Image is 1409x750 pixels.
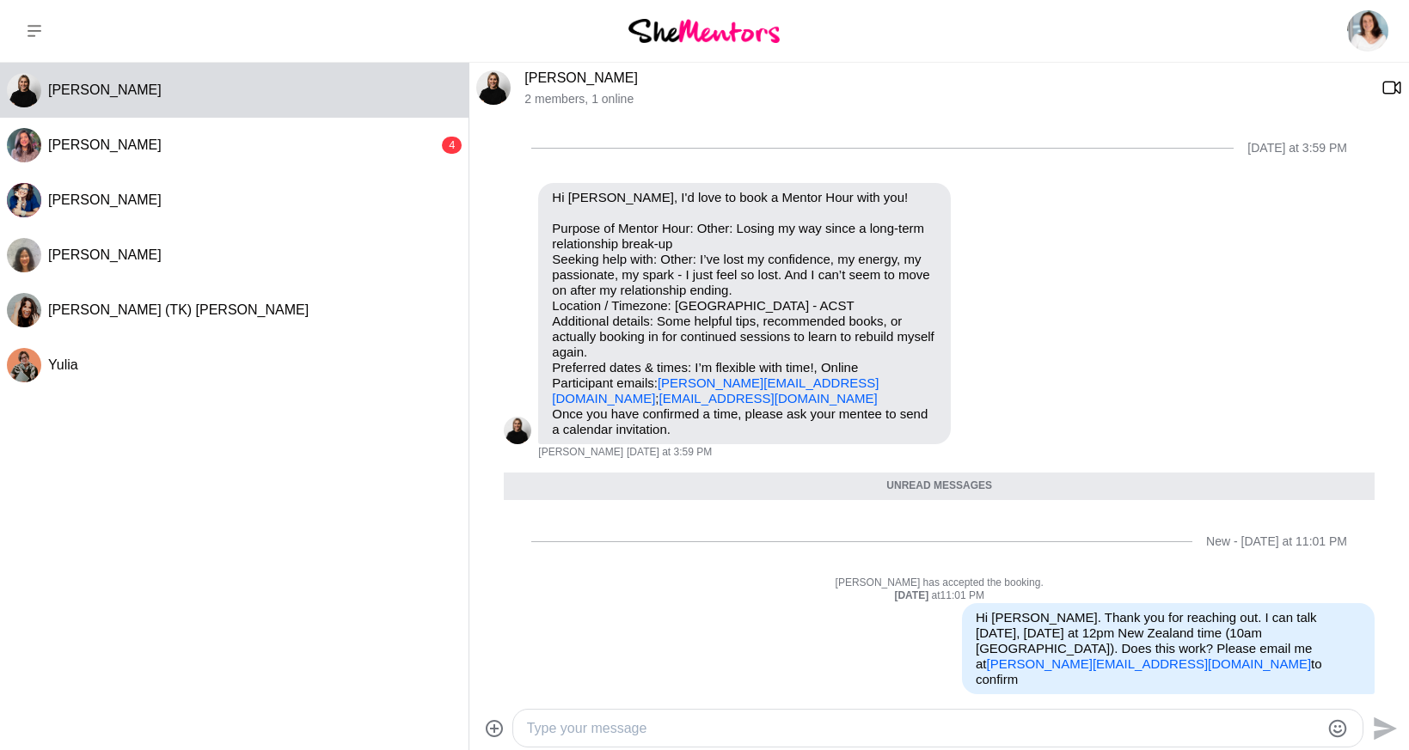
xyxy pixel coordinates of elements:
[1363,709,1402,747] button: Send
[552,190,937,205] p: Hi [PERSON_NAME], I'd love to book a Mentor Hour with you!
[504,473,1375,500] div: Unread messages
[628,19,780,42] img: She Mentors Logo
[7,293,41,327] div: Taliah-Kate (TK) Byron
[7,73,41,107] div: Cara Gleeson
[504,589,1375,603] div: at 11:01 PM
[976,610,1361,687] p: Hi [PERSON_NAME]. Thank you for reaching out. I can talk [DATE], [DATE] at 12pm New Zealand time ...
[7,238,41,272] div: Constance Phua
[987,656,1312,671] a: [PERSON_NAME][EMAIL_ADDRESS][DOMAIN_NAME]
[48,302,309,317] span: [PERSON_NAME] (TK) [PERSON_NAME]
[48,82,162,97] span: [PERSON_NAME]
[48,357,78,372] span: Yulia
[442,137,462,154] div: 4
[552,221,937,406] p: Purpose of Mentor Hour: Other: Losing my way since a long-term relationship break-up Seeking help...
[894,589,931,601] strong: [DATE]
[552,375,879,405] a: [PERSON_NAME][EMAIL_ADDRESS][DOMAIN_NAME]
[48,192,162,207] span: [PERSON_NAME]
[524,92,1368,107] p: 2 members , 1 online
[48,247,162,262] span: [PERSON_NAME]
[659,391,878,405] a: [EMAIL_ADDRESS][DOMAIN_NAME]
[1247,141,1347,155] div: [DATE] at 3:59 PM
[7,73,41,107] img: C
[7,293,41,327] img: T
[7,128,41,162] img: J
[504,417,531,444] div: Cara Gleeson
[1327,718,1348,739] button: Emoji picker
[524,70,638,85] a: [PERSON_NAME]
[7,238,41,272] img: C
[504,417,531,444] img: C
[7,128,41,162] div: Jill Absolom
[48,137,162,152] span: [PERSON_NAME]
[527,718,1320,739] textarea: Type your message
[7,183,41,217] div: Amanda Ewin
[627,446,712,460] time: 2025-09-28T02:59:22.217Z
[476,70,511,105] div: Cara Gleeson
[504,576,1375,590] p: [PERSON_NAME] has accepted the booking.
[538,446,623,460] span: [PERSON_NAME]
[476,70,511,105] img: C
[7,348,41,382] img: Y
[552,406,937,437] p: Once you have confirmed a time, please ask your mentee to send a calendar invitation.
[1206,534,1347,549] div: New - [DATE] at 11:01 PM
[7,348,41,382] div: Yulia
[1347,10,1388,52] img: Tarisha Tourok
[7,183,41,217] img: A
